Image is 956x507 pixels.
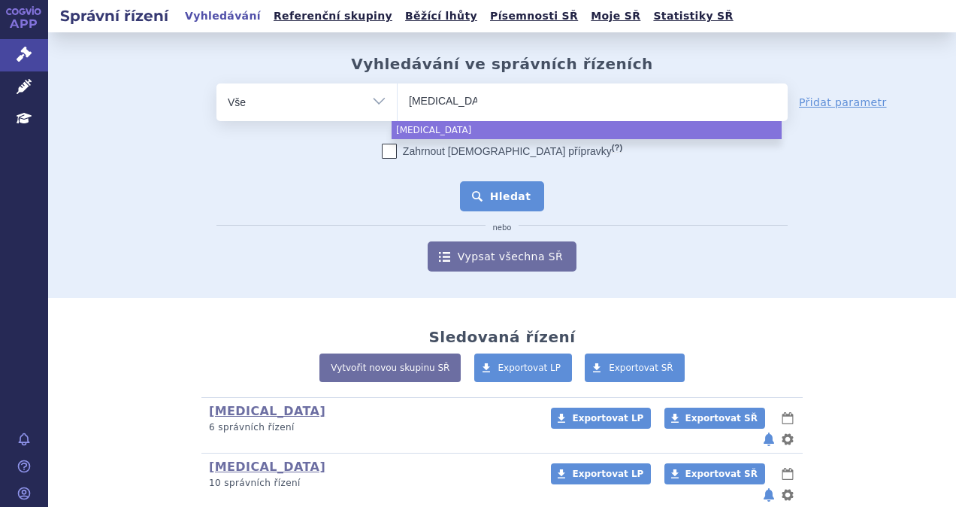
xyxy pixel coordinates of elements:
a: Exportovat LP [551,463,651,484]
h2: Správní řízení [48,5,180,26]
span: Exportovat SŘ [685,413,758,424]
li: [MEDICAL_DATA] [392,121,782,139]
span: Exportovat LP [572,469,643,479]
button: lhůty [780,409,795,427]
a: Přidat parametr [799,95,887,110]
span: Exportovat SŘ [609,363,673,373]
a: Běžící lhůty [401,6,482,26]
a: Vyhledávání [180,6,265,26]
a: [MEDICAL_DATA] [209,460,325,474]
a: Exportovat SŘ [664,463,765,484]
button: Hledat [460,181,545,211]
a: Exportovat SŘ [664,408,765,429]
a: Statistiky SŘ [649,6,737,26]
a: Exportovat LP [551,408,651,429]
a: Referenční skupiny [269,6,397,26]
a: Exportovat LP [474,354,573,382]
h2: Vyhledávání ve správních řízeních [351,55,653,73]
a: Moje SŘ [586,6,645,26]
i: nebo [486,223,519,232]
p: 10 správních řízení [209,477,531,490]
a: [MEDICAL_DATA] [209,404,325,418]
button: notifikace [761,430,776,448]
abbr: (?) [612,143,622,153]
button: lhůty [780,465,795,483]
span: Exportovat LP [572,413,643,424]
a: Vytvořit novou skupinu SŘ [319,354,461,382]
button: nastavení [780,430,795,448]
button: notifikace [761,486,776,504]
span: Exportovat SŘ [685,469,758,479]
a: Exportovat SŘ [585,354,685,382]
a: Vypsat všechna SŘ [428,241,576,272]
p: 6 správních řízení [209,421,531,434]
button: nastavení [780,486,795,504]
label: Zahrnout [DEMOGRAPHIC_DATA] přípravky [382,144,622,159]
span: Exportovat LP [498,363,561,373]
h2: Sledovaná řízení [428,328,575,346]
a: Písemnosti SŘ [486,6,582,26]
